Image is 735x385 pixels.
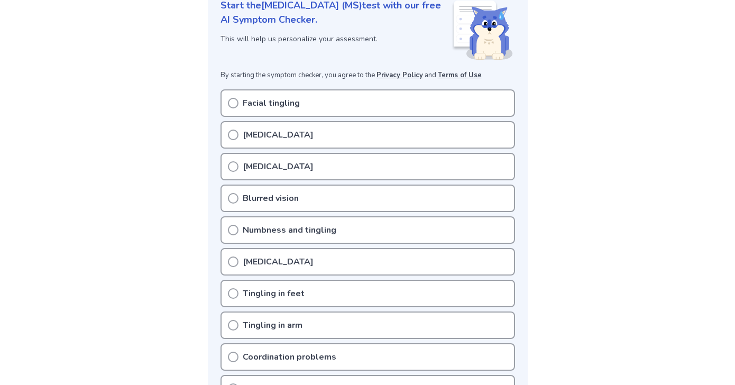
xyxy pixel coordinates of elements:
[243,160,314,173] p: [MEDICAL_DATA]
[221,33,452,44] p: This will help us personalize your assessment.
[243,351,336,363] p: Coordination problems
[243,287,305,300] p: Tingling in feet
[243,129,314,141] p: [MEDICAL_DATA]
[376,70,423,80] a: Privacy Policy
[243,97,300,109] p: Facial tingling
[243,255,314,268] p: [MEDICAL_DATA]
[438,70,482,80] a: Terms of Use
[243,224,336,236] p: Numbness and tingling
[243,319,302,332] p: Tingling in arm
[221,70,515,81] p: By starting the symptom checker, you agree to the and
[452,1,513,60] img: Shiba
[243,192,299,205] p: Blurred vision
